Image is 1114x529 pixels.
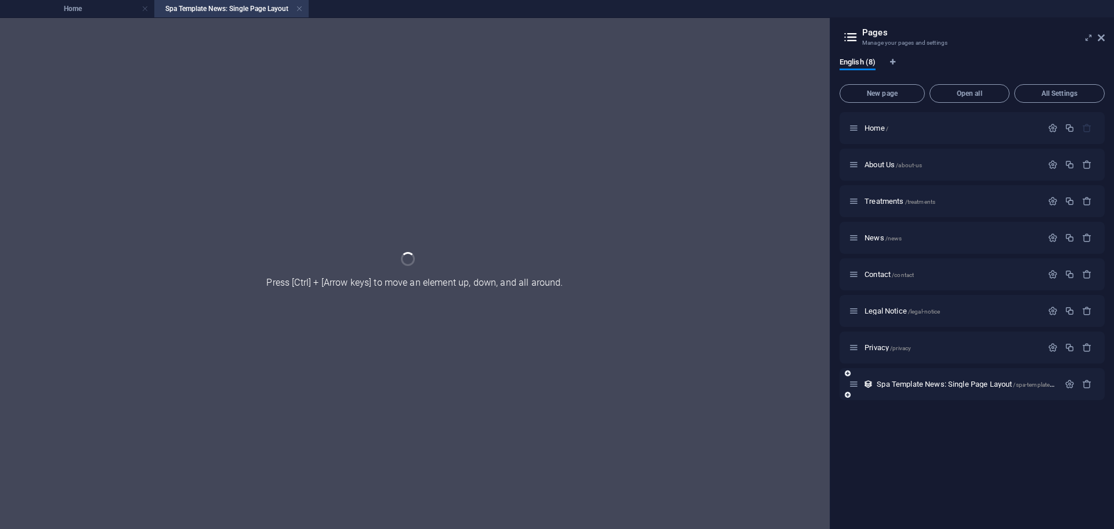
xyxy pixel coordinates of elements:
span: /privacy [890,345,911,351]
div: About Us/about-us [861,161,1042,168]
span: /news [885,235,902,242]
span: New page [845,90,920,97]
div: Privacy/privacy [861,344,1042,351]
button: All Settings [1014,84,1105,103]
button: New page [840,84,925,103]
div: Remove [1082,233,1092,243]
div: Settings [1048,160,1058,170]
span: /about-us [896,162,922,168]
span: Click to open page [865,160,922,169]
div: Settings [1065,379,1075,389]
div: Settings [1048,269,1058,279]
button: Open all [929,84,1010,103]
span: Click to open page [865,124,888,132]
div: Spa Template News: Single Page Layout/spa-template-news-single-page-layout [873,380,1059,388]
div: This layout is used as a template for all items (e.g. a blog post) of this collection. The conten... [863,379,873,389]
div: Home/ [861,124,1042,132]
span: Open all [935,90,1004,97]
span: Click to open page [865,233,902,242]
div: Remove [1082,196,1092,206]
div: Settings [1048,233,1058,243]
div: Treatments/treatments [861,197,1042,205]
span: All Settings [1019,90,1099,97]
div: Remove [1082,306,1092,316]
span: / [886,125,888,132]
div: Duplicate [1065,123,1075,133]
span: Click to open page [865,307,940,315]
span: /contact [892,272,914,278]
div: Duplicate [1065,233,1075,243]
div: Duplicate [1065,269,1075,279]
div: Remove [1082,343,1092,352]
span: /treatments [905,199,936,205]
div: Duplicate [1065,306,1075,316]
div: The startpage cannot be deleted [1082,123,1092,133]
div: Remove [1082,379,1092,389]
span: Click to open page [865,270,914,279]
div: Settings [1048,123,1058,133]
h3: Manage your pages and settings [862,38,1082,48]
div: Language Tabs [840,57,1105,80]
span: Click to open page [865,197,935,206]
span: English (8) [840,55,876,71]
div: Legal Notice/legal-notice [861,307,1042,315]
div: Contact/contact [861,271,1042,278]
div: Settings [1048,306,1058,316]
span: Click to open page [865,343,911,352]
div: Duplicate [1065,160,1075,170]
span: /legal-notice [908,308,941,315]
div: Duplicate [1065,343,1075,352]
h4: Spa Template News: Single Page Layout [154,2,309,15]
div: Settings [1048,343,1058,352]
h2: Pages [862,27,1105,38]
div: Remove [1082,269,1092,279]
div: Settings [1048,196,1058,206]
div: Remove [1082,160,1092,170]
div: News/news [861,234,1042,242]
div: Duplicate [1065,196,1075,206]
